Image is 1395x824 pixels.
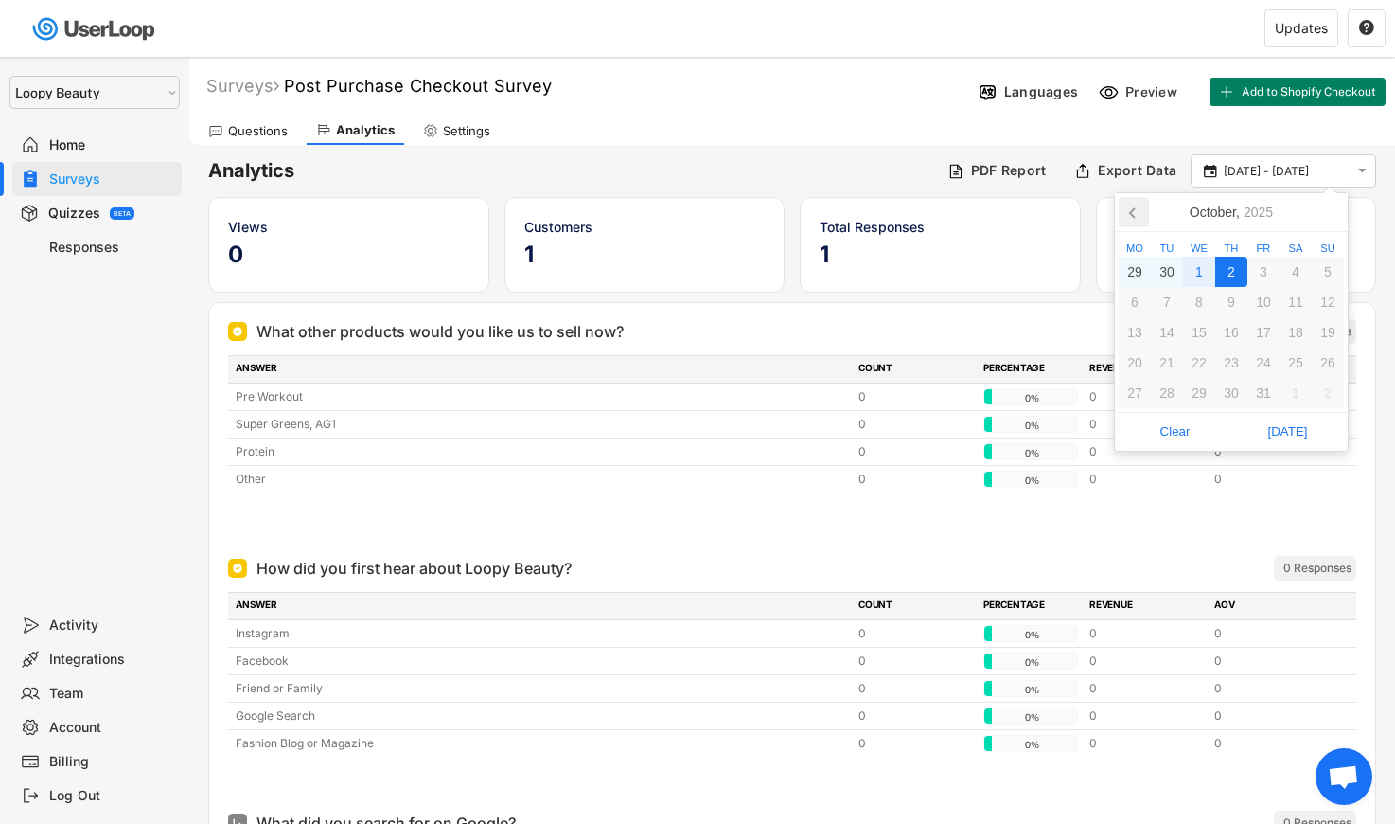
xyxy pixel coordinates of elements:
div: 21 [1151,348,1183,378]
div: Fashion Blog or Magazine [236,735,847,752]
h5: 0 [228,241,469,269]
div: PERCENTAGE [983,361,1078,378]
div: 0 [858,416,972,433]
div: REVENUE [1089,361,1203,378]
div: 0 [1214,680,1328,697]
div: 17 [1247,317,1280,348]
button:  [1201,163,1219,180]
span: [DATE] [1237,418,1338,446]
h5: 1 [524,241,766,269]
div: 15 [1183,317,1215,348]
div: 11 [1280,287,1312,317]
div: 3 [1247,257,1280,287]
div: 18 [1280,317,1312,348]
div: 1 [1183,257,1215,287]
div: 29 [1183,378,1215,408]
div: 0 [858,471,972,488]
div: Home [49,136,174,154]
div: 0% [988,654,1075,671]
div: How did you first hear about Loopy Beauty? [256,557,572,580]
div: PDF Report [971,162,1047,179]
div: Log Out [49,787,174,805]
div: 0% [988,736,1075,753]
img: Single Select [232,563,243,574]
text:  [1359,19,1374,36]
div: 0 [1089,471,1203,488]
div: Tu [1151,243,1183,254]
div: 6 [1119,287,1151,317]
div: 0 [1089,443,1203,460]
input: Select Date Range [1224,162,1349,181]
div: Questions [228,123,288,139]
span: Add to Shopify Checkout [1242,86,1376,98]
div: 0 [1089,708,1203,725]
div: Surveys [206,75,279,97]
div: 0 [1214,471,1328,488]
h5: 1 [820,241,1061,269]
div: Other [236,471,847,488]
text:  [1358,163,1367,179]
div: 26 [1312,348,1344,378]
div: What other products would you like us to sell now? [256,320,624,343]
div: COUNT [858,598,972,615]
div: October, [1182,197,1280,227]
div: Sa [1280,243,1312,254]
div: Open chat [1316,748,1372,805]
div: 23 [1215,348,1247,378]
div: Analytics [336,122,395,138]
div: Facebook [236,653,847,670]
div: Surveys [49,170,174,188]
div: 0 [1214,708,1328,725]
div: 0% [988,417,1075,434]
i: 2025 [1244,206,1273,219]
div: 0 [858,735,972,752]
div: 5 [1312,257,1344,287]
div: 0 [1089,416,1203,433]
div: Th [1215,243,1247,254]
div: 0% [988,389,1075,406]
div: 0 [858,680,972,697]
img: Single Select [232,326,243,337]
div: 31 [1247,378,1280,408]
div: Mo [1119,243,1151,254]
div: 8 [1183,287,1215,317]
div: 1 [1280,378,1312,408]
div: ANSWER [236,598,847,615]
div: Settings [443,123,490,139]
div: 30 [1215,378,1247,408]
div: BETA [114,210,131,217]
div: Pre Workout [236,388,847,405]
div: 0 [858,708,972,725]
div: 0% [988,708,1075,725]
div: 27 [1119,378,1151,408]
div: 0 [1089,653,1203,670]
div: 2 [1312,378,1344,408]
div: Languages [1004,83,1078,100]
div: 0 [1214,625,1328,642]
div: Billing [49,753,174,771]
div: 0 [1214,735,1328,752]
img: userloop-logo-01.svg [28,9,162,48]
div: 0% [988,472,1075,489]
div: 0 [1214,653,1328,670]
div: 19 [1312,317,1344,348]
div: 0 [1089,680,1203,697]
div: 0 Responses [1283,561,1351,576]
div: Fr [1247,243,1280,254]
div: Protein [236,443,847,460]
div: REVENUE [1089,598,1203,615]
div: 0% [988,681,1075,698]
div: Customers [524,217,766,237]
text:  [1204,162,1217,179]
div: 13 [1119,317,1151,348]
div: 0% [988,626,1075,643]
div: We [1183,243,1215,254]
button: Add to Shopify Checkout [1210,78,1386,106]
div: 14 [1151,317,1183,348]
div: Team [49,685,174,703]
img: Language%20Icon.svg [978,82,998,102]
div: 28 [1151,378,1183,408]
button: [DATE] [1231,417,1344,447]
div: 0 [858,388,972,405]
div: COUNT [858,361,972,378]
